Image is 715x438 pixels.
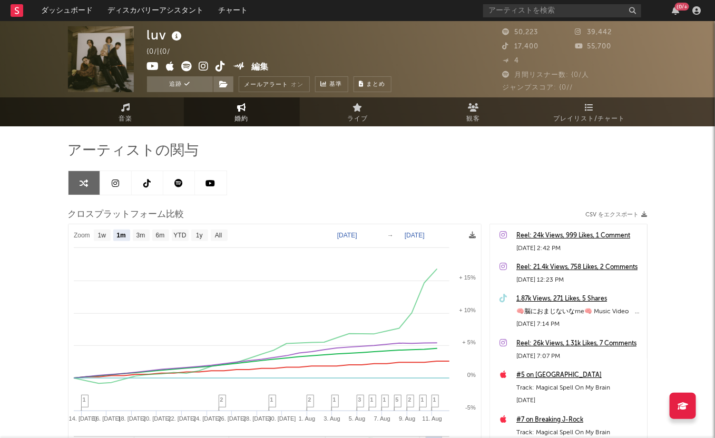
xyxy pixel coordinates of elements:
text: [DATE] [337,232,357,239]
span: 婚約 [235,113,249,125]
span: 3 [358,396,361,403]
span: 1 [370,396,374,403]
text: 18. [DATE] [117,415,145,422]
text: YTD [173,232,186,240]
span: 1 [333,396,336,403]
button: まとめ [354,76,391,92]
span: 1 [421,396,424,403]
a: Reel: 24k Views, 999 Likes, 1 Comment [516,230,642,242]
text: 28. [DATE] [243,415,271,422]
text: + 5% [462,339,476,345]
text: → [387,232,394,239]
text: 1m [116,232,125,240]
text: 1y [195,232,202,240]
a: 音楽 [68,97,184,126]
div: [DATE] 2:42 PM [516,242,642,255]
span: 50,223 [503,29,538,36]
a: 基準 [315,76,348,92]
button: {0/+ [672,6,679,15]
span: 5 [396,396,399,403]
button: CSV をエクスポート [586,212,648,218]
text: 6m [155,232,164,240]
button: メールアラートオン [239,76,310,92]
a: 観客 [416,97,532,126]
text: + 10% [459,307,476,313]
text: 3m [136,232,145,240]
span: 観客 [467,113,481,125]
span: 39,442 [575,29,612,36]
span: 音楽 [119,113,133,125]
span: 55,700 [575,43,611,50]
text: + 15% [459,274,476,281]
div: luv [147,26,185,44]
span: 1 [433,396,436,403]
span: 1 [270,396,273,403]
a: プレイリスト/チャート [532,97,648,126]
span: 1 [83,396,86,403]
a: 1.87k Views, 271 Likes, 5 Shares [516,293,642,305]
text: 3. Aug [324,415,340,422]
a: Reel: 26k Views, 1.31k Likes, 7 Comments [516,337,642,350]
span: 月間リスナー数: {0/人 [503,72,590,78]
text: 14. [DATE] [68,415,96,422]
a: #7 on Breaking J-Rock [516,414,642,426]
span: 2 [220,396,223,403]
text: 20. [DATE] [142,415,170,422]
button: 編集 [251,61,268,74]
span: アーティストの関与 [68,145,199,157]
div: {0/ | {0/ [147,46,183,58]
div: [DATE] 7:14 PM [516,318,642,331]
a: 婚約 [184,97,300,126]
text: 30. [DATE] [268,415,296,422]
text: 5. Aug [349,415,365,422]
span: ライブ [347,113,368,125]
text: 26. [DATE] [218,415,246,422]
text: 16. [DATE] [92,415,120,422]
span: 基準 [330,78,342,91]
span: 2 [308,396,311,403]
div: [DATE] 7:07 PM [516,350,642,363]
a: #5 on [GEOGRAPHIC_DATA] [516,369,642,382]
text: 7. Aug [374,415,390,422]
a: Reel: 21.4k Views, 758 Likes, 2 Comments [516,261,642,274]
text: 9. Aug [399,415,415,422]
div: Track: Magical Spell On My Brain [516,382,642,394]
button: 追跡 [147,76,213,92]
span: 17,400 [503,43,539,50]
div: [DATE] [516,394,642,407]
text: 1w [97,232,106,240]
span: クロスプラットフォーム比較 [68,208,184,221]
span: プレイリスト/チャート [554,113,625,125]
text: 0% [467,372,476,378]
div: [DATE] 12:23 PM [516,274,642,286]
text: Zoom [74,232,90,240]
text: 22. [DATE] [168,415,195,422]
text: All [214,232,221,240]
span: 4 [503,57,520,64]
span: まとめ [367,82,386,87]
text: [DATE] [405,232,425,239]
text: 11. Aug [422,415,442,422]
span: 2 [408,396,412,403]
span: 1 [383,396,386,403]
div: 🧠脳におまじないなme🧠 Music Video 公開! [URL][DOMAIN_NAME] Magical Spell On My Brain Music Video Available n... [516,305,642,318]
span: ジャンプスコア: {0// [503,84,573,91]
text: 1. Aug [299,415,315,422]
input: アーティストを検索 [483,4,641,17]
div: {0/+ [675,3,689,11]
a: ライブ [300,97,416,126]
em: オン [291,82,304,88]
text: 24. [DATE] [193,415,221,422]
text: -5% [465,404,476,411]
